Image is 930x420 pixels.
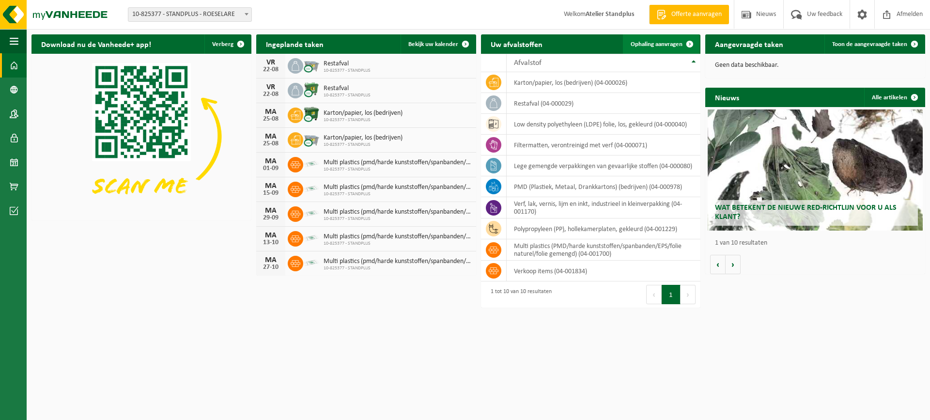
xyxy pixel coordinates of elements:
span: Toon de aangevraagde taken [832,41,907,47]
span: Ophaling aanvragen [631,41,682,47]
img: WB-1100-CU [303,106,320,123]
div: MA [261,256,280,264]
h2: Download nu de Vanheede+ app! [31,34,161,53]
a: Ophaling aanvragen [623,34,699,54]
td: PMD (Plastiek, Metaal, Drankkartons) (bedrijven) (04-000978) [507,176,701,197]
h2: Aangevraagde taken [705,34,793,53]
img: WB-2500-CU [303,131,320,147]
img: LP-SK-00500-LPE-16 [303,156,320,172]
span: Multi plastics (pmd/harde kunststoffen/spanbanden/eps/folie naturel/folie gemeng... [324,159,471,167]
button: 1 [662,285,681,304]
img: LP-SK-00500-LPE-16 [303,230,320,246]
button: Verberg [204,34,250,54]
span: Bekijk uw kalender [408,41,458,47]
td: filtermatten, verontreinigd met verf (04-000071) [507,135,701,156]
strong: Atelier Standplus [586,11,635,18]
a: Wat betekent de nieuwe RED-richtlijn voor u als klant? [708,109,923,231]
a: Alle artikelen [864,88,924,107]
div: 13-10 [261,239,280,246]
span: 10-825377 - STANDPLUS - ROESELARE [128,7,252,22]
a: Offerte aanvragen [649,5,729,24]
img: WB-0770-CU [303,81,320,98]
span: Karton/papier, los (bedrijven) [324,109,403,117]
td: karton/papier, los (bedrijven) (04-000026) [507,72,701,93]
span: Afvalstof [514,59,542,67]
div: 15-09 [261,190,280,197]
div: 22-08 [261,91,280,98]
h2: Ingeplande taken [256,34,333,53]
img: LP-SK-00500-LPE-16 [303,254,320,271]
img: WB-2500-CU [303,57,320,73]
img: LP-SK-00500-LPE-16 [303,180,320,197]
div: 1 tot 10 van 10 resultaten [486,284,552,305]
td: restafval (04-000029) [507,93,701,114]
span: 10-825377 - STANDPLUS [324,265,471,271]
div: 25-08 [261,140,280,147]
div: 29-09 [261,215,280,221]
span: 10-825377 - STANDPLUS - ROESELARE [128,8,251,21]
span: 10-825377 - STANDPLUS [324,68,371,74]
p: 1 van 10 resultaten [715,240,920,247]
span: 10-825377 - STANDPLUS [324,241,471,247]
div: 27-10 [261,264,280,271]
div: MA [261,232,280,239]
span: Multi plastics (pmd/harde kunststoffen/spanbanden/eps/folie naturel/folie gemeng... [324,208,471,216]
button: Previous [646,285,662,304]
span: Verberg [212,41,233,47]
h2: Nieuws [705,88,749,107]
span: 10-825377 - STANDPLUS [324,191,471,197]
span: 10-825377 - STANDPLUS [324,216,471,222]
div: MA [261,108,280,116]
span: Restafval [324,60,371,68]
td: polypropyleen (PP), hollekamerplaten, gekleurd (04-001229) [507,218,701,239]
button: Volgende [726,255,741,274]
img: Download de VHEPlus App [31,54,251,218]
div: MA [261,157,280,165]
div: 25-08 [261,116,280,123]
div: VR [261,83,280,91]
td: lege gemengde verpakkingen van gevaarlijke stoffen (04-000080) [507,156,701,176]
span: 10-825377 - STANDPLUS [324,93,371,98]
a: Toon de aangevraagde taken [824,34,924,54]
button: Vorige [710,255,726,274]
span: Multi plastics (pmd/harde kunststoffen/spanbanden/eps/folie naturel/folie gemeng... [324,184,471,191]
span: 10-825377 - STANDPLUS [324,142,403,148]
span: Multi plastics (pmd/harde kunststoffen/spanbanden/eps/folie naturel/folie gemeng... [324,233,471,241]
span: 10-825377 - STANDPLUS [324,167,471,172]
span: Restafval [324,85,371,93]
h2: Uw afvalstoffen [481,34,552,53]
div: VR [261,59,280,66]
button: Next [681,285,696,304]
span: 10-825377 - STANDPLUS [324,117,403,123]
div: MA [261,182,280,190]
span: Multi plastics (pmd/harde kunststoffen/spanbanden/eps/folie naturel/folie gemeng... [324,258,471,265]
div: MA [261,207,280,215]
div: MA [261,133,280,140]
td: verf, lak, vernis, lijm en inkt, industrieel in kleinverpakking (04-001170) [507,197,701,218]
td: verkoop items (04-001834) [507,261,701,281]
td: multi plastics (PMD/harde kunststoffen/spanbanden/EPS/folie naturel/folie gemengd) (04-001700) [507,239,701,261]
img: LP-SK-00500-LPE-16 [303,205,320,221]
span: Offerte aanvragen [669,10,724,19]
span: Wat betekent de nieuwe RED-richtlijn voor u als klant? [715,204,897,221]
span: Karton/papier, los (bedrijven) [324,134,403,142]
div: 01-09 [261,165,280,172]
p: Geen data beschikbaar. [715,62,915,69]
td: low density polyethyleen (LDPE) folie, los, gekleurd (04-000040) [507,114,701,135]
div: 22-08 [261,66,280,73]
a: Bekijk uw kalender [401,34,475,54]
